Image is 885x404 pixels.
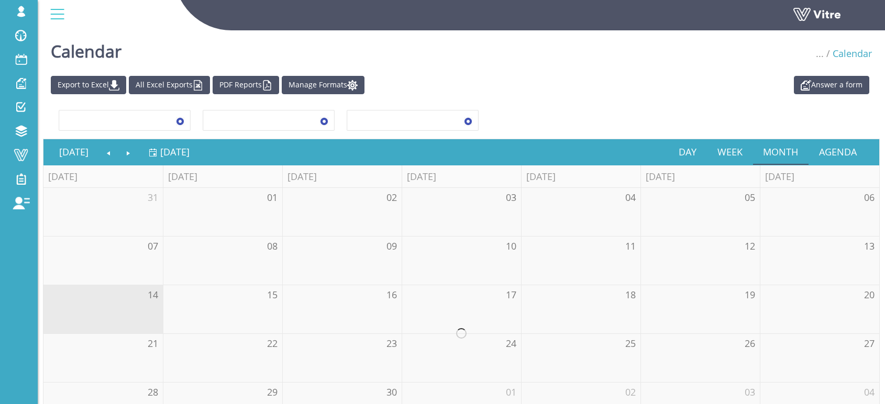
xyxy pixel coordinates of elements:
[521,165,640,188] th: [DATE]
[149,140,190,164] a: [DATE]
[163,165,282,188] th: [DATE]
[213,76,279,94] a: PDF Reports
[109,80,119,91] img: cal_download.png
[99,140,119,164] a: Previous
[315,111,334,130] span: select
[801,80,811,91] img: appointment_white2.png
[753,140,809,164] a: Month
[51,26,121,71] h1: Calendar
[760,165,879,188] th: [DATE]
[707,140,753,164] a: Week
[160,145,190,158] span: [DATE]
[43,165,163,188] th: [DATE]
[816,47,824,60] span: ...
[193,80,203,91] img: cal_excel.png
[668,140,707,164] a: Day
[282,76,364,94] a: Manage Formats
[347,80,358,91] img: cal_settings.png
[794,76,869,94] a: Answer a form
[51,76,126,94] a: Export to Excel
[129,76,210,94] a: All Excel Exports
[809,140,867,164] a: Agenda
[171,111,190,130] span: select
[262,80,272,91] img: cal_pdf.png
[824,47,872,61] li: Calendar
[118,140,138,164] a: Next
[640,165,760,188] th: [DATE]
[49,140,99,164] a: [DATE]
[282,165,402,188] th: [DATE]
[402,165,521,188] th: [DATE]
[459,111,478,130] span: select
